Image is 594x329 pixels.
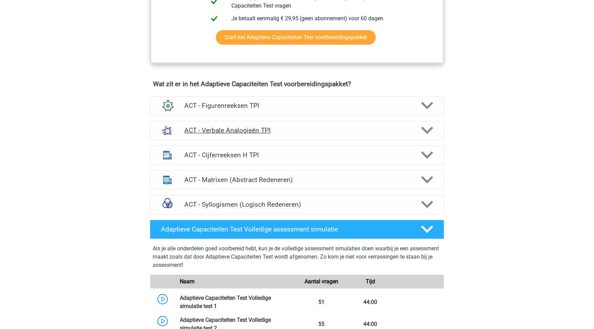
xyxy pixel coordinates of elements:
h4: ACT - Matrixen (Abstract Redeneren) [184,176,409,184]
h4: ACT - Syllogismen (Logisch Redeneren) [184,201,409,208]
a: cijferreeksen ACT - Cijferreeksen H TPI [147,146,447,165]
div: Als je alle onderdelen goed voorbereid hebt, kun je de volledige assessment simulaties doen waarb... [153,245,441,272]
img: syllogismen [158,196,176,214]
img: cijferreeksen [158,146,176,164]
h4: ACT - Figurenreeksen TPI [184,102,409,110]
a: abstracte matrices ACT - Matrixen (Abstract Redeneren) [147,170,447,190]
div: Tijd [346,277,395,286]
img: analogieen [158,122,176,139]
img: figuurreeksen [158,97,176,115]
div: Adaptieve Capaciteiten Test Volledige simulatie test 1 [175,294,297,310]
img: abstracte matrices [158,171,176,189]
div: Naam [175,277,297,286]
a: syllogismen ACT - Syllogismen (Logisch Redeneren) [147,195,447,214]
a: figuurreeksen ACT - Figurenreeksen TPI [147,96,447,115]
h4: ACT - Verbale Analogieën TPI [184,126,409,134]
a: analogieen ACT - Verbale Analogieën TPI [147,121,447,140]
div: Aantal vragen [297,277,346,286]
h4: Wat zit er in het Adaptieve Capaciteiten Test voorbereidingspakket? [153,80,441,88]
a: Adaptieve Capaciteiten Test Volledige assessment simulatie [147,220,447,239]
a: Start het Adaptieve Capaciteiten Test voorbereidingspakket [216,30,376,45]
h4: ACT - Cijferreeksen H TPI [184,151,409,159]
h4: Adaptieve Capaciteiten Test Volledige assessment simulatie [161,225,410,233]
